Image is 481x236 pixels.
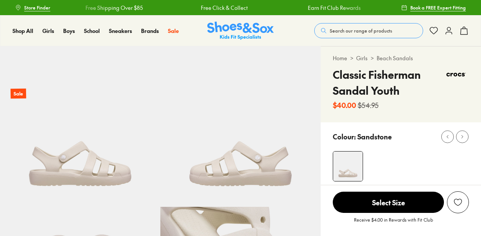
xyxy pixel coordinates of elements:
[84,4,141,12] a: Free Shipping Over $85
[333,100,356,110] b: $40.00
[15,1,50,14] a: Store Finder
[12,27,33,35] a: Shop All
[24,4,50,11] span: Store Finder
[333,191,444,213] button: Select Size
[63,27,75,34] span: Boys
[207,22,274,40] a: Shoes & Sox
[84,27,100,35] a: School
[356,54,368,62] a: Girls
[333,67,444,98] h4: Classic Fisherman Sandal Youth
[333,54,347,62] a: Home
[168,27,179,35] a: Sale
[42,27,54,34] span: Girls
[63,27,75,35] a: Boys
[12,27,33,34] span: Shop All
[333,54,469,62] div: > >
[207,22,274,40] img: SNS_Logo_Responsive.svg
[377,54,413,62] a: Beach Sandals
[84,27,100,34] span: School
[168,27,179,34] span: Sale
[306,4,359,12] a: Earn Fit Club Rewards
[330,27,392,34] span: Search our range of products
[358,100,379,110] s: $54.95
[42,27,54,35] a: Girls
[160,46,321,207] img: 5-527517_1
[109,27,132,34] span: Sneakers
[141,27,159,35] a: Brands
[333,131,356,142] p: Colour:
[314,23,423,38] button: Search our range of products
[141,27,159,34] span: Brands
[410,4,466,11] span: Book a FREE Expert Fitting
[354,216,433,230] p: Receive $4.00 in Rewards with Fit Club
[333,152,363,181] img: 4-527516_1
[109,27,132,35] a: Sneakers
[444,67,469,83] img: Vendor logo
[447,191,469,213] button: Add to Wishlist
[357,131,392,142] p: Sandstone
[11,89,26,99] p: Sale
[401,1,466,14] a: Book a FREE Expert Fitting
[199,4,246,12] a: Free Click & Collect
